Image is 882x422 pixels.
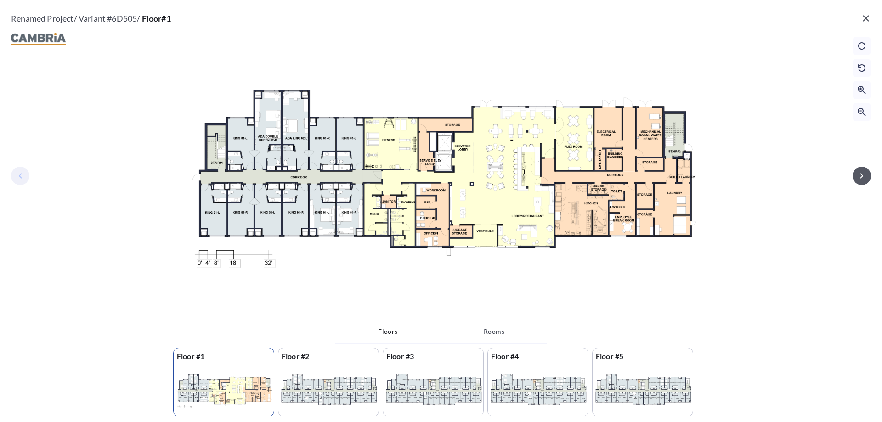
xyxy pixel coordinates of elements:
[11,11,171,28] p: Renamed Project / Variant # 6D505 /
[174,348,274,365] p: Floor #1
[11,33,66,45] img: floorplanBranLogoPlug
[383,348,483,365] p: Floor #3
[488,348,588,365] p: Floor #4
[278,348,379,365] p: Floor #2
[441,321,547,343] button: Rooms
[593,348,693,365] p: Floor #5
[335,321,441,343] button: Floors
[142,13,171,23] span: Floor#1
